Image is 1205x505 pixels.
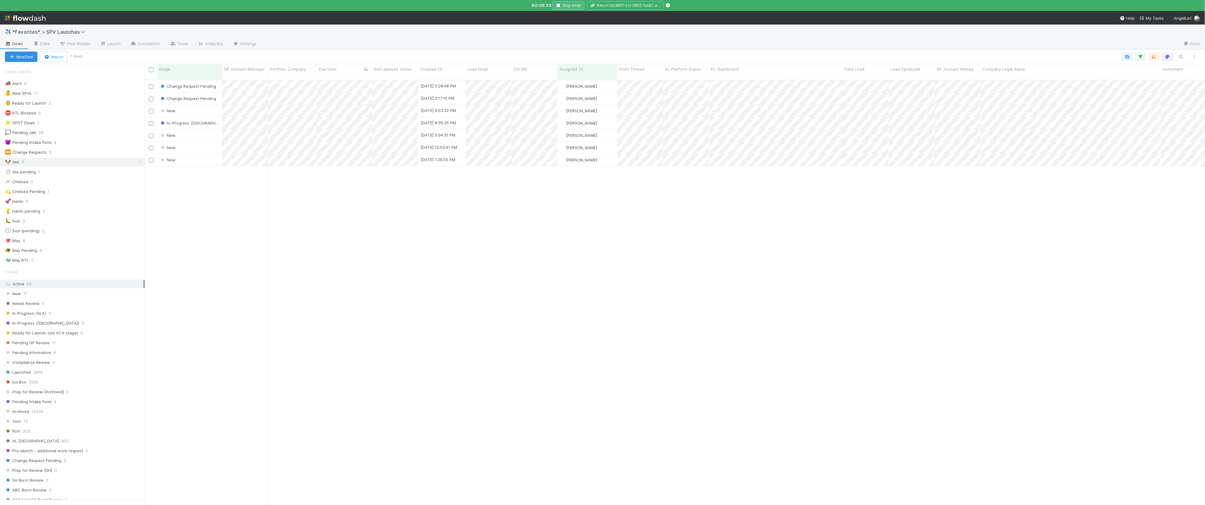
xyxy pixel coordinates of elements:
[1194,15,1200,21] img: avatar_b18de8e2-1483-4e81-aa60-0a3d21592880.png
[587,1,664,10] button: Return toLMNT-LU-0602 Fund I, a series of AngelList Funds 2025, LP
[420,66,443,72] span: Created On
[55,467,57,474] span: 0
[34,90,44,97] span: 11
[566,133,597,138] span: [PERSON_NAME]
[421,120,456,126] div: [DATE] 8:35:35 PM
[52,359,55,366] span: 0
[37,119,45,127] span: 1
[31,256,40,264] span: 0
[566,157,597,162] span: [PERSON_NAME]
[5,437,59,445] span: AL [GEOGRAPHIC_DATA]
[5,247,37,254] div: May Pending
[160,108,176,114] div: New
[5,496,63,504] span: ACC4/ACC3 Burst Review
[560,132,597,138] div: [PERSON_NAME]
[421,144,457,150] div: [DATE] 12:03:41 PM
[1174,16,1191,21] span: AngelList
[160,108,176,113] span: New
[159,66,170,72] span: Stage
[49,486,52,494] span: 0
[23,418,28,425] span: 73
[937,66,979,72] span: GP Account Manager Name
[5,398,52,406] span: Pending Intake Form
[48,188,56,195] span: 1
[149,84,153,89] input: Toggle Row Selected
[513,66,527,72] span: IOS DRI
[60,40,90,47] span: Flow Builder
[40,247,48,254] span: 4
[560,83,597,89] div: [PERSON_NAME]
[5,100,11,106] span: 👵
[560,145,597,151] div: [PERSON_NAME]
[48,99,57,107] span: 2
[160,83,216,89] div: Change Request Pending
[5,359,50,366] span: Compliance Review
[28,39,55,49] a: Data
[23,427,30,435] span: 353
[160,145,176,151] div: New
[5,349,51,357] span: Pending Information
[1120,15,1135,21] div: Help
[40,52,68,62] button: Import
[228,39,261,49] a: Settings
[70,54,83,59] small: 7 deals
[5,80,21,87] div: Alert
[5,238,11,243] span: 🐙
[844,66,864,72] span: Fund Lead
[5,418,21,425] span: Test
[5,227,40,235] div: Suzi (pending)
[5,237,20,245] div: May
[1140,15,1164,21] a: My Tasks
[86,447,88,455] span: 0
[5,378,26,386] span: Ice Box
[5,189,11,194] span: 💫
[5,248,11,253] span: 🐢
[619,66,644,72] span: Front Thread
[149,158,153,163] input: Toggle Row Selected
[27,281,32,286] span: 52
[26,198,34,205] span: 0
[5,310,46,317] span: In Progress (ALA)
[61,437,69,445] span: 800
[5,388,64,396] span: Prep for Review [Archived]
[5,140,11,145] span: 👿
[5,199,11,204] span: 🚀
[5,266,18,278] span: Stage
[54,139,63,146] span: 4
[21,158,30,166] span: 7
[560,121,565,125] img: avatar_b18de8e2-1483-4e81-aa60-0a3d21592880.png
[80,329,83,337] span: 0
[160,133,176,138] span: New
[5,91,11,96] span: 👶
[149,121,153,126] input: Toggle Row Selected
[160,120,219,126] div: In-Progress ([GEOGRAPHIC_DATA])
[66,388,69,396] span: 0
[560,84,565,89] img: avatar_b18de8e2-1483-4e81-aa60-0a3d21592880.png
[33,368,43,376] span: 3819
[5,290,21,298] span: New
[149,67,153,72] input: Toggle All Rows Selected
[160,121,234,125] span: In-Progress ([GEOGRAPHIC_DATA])
[5,149,11,155] span: ⏪
[566,145,597,150] span: [PERSON_NAME]
[22,217,31,225] span: 3
[421,156,455,163] div: [DATE] 1:26:55 PM
[560,157,565,162] img: avatar_b18de8e2-1483-4e81-aa60-0a3d21592880.png
[5,148,47,156] div: Change Requests
[39,129,50,137] span: 28
[532,2,550,8] span: 00:05:33
[560,145,565,150] img: avatar_b18de8e2-1483-4e81-aa60-0a3d21592880.png
[566,108,597,113] span: [PERSON_NAME]
[5,329,78,337] span: Ready for Launch (old VCA stage)
[5,129,36,137] div: Pending (all)
[160,95,216,102] div: Change Request Pending
[374,66,411,72] span: Self-advised status
[49,148,58,156] span: 5
[5,300,40,307] span: Needs Review
[5,280,143,288] div: Active
[224,66,265,72] span: GP Account Manager
[270,66,306,72] span: Portfolio Company
[5,52,37,62] button: NewDeal
[421,95,454,101] div: [DATE] 3:17:10 PM
[5,29,11,34] span: ✈️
